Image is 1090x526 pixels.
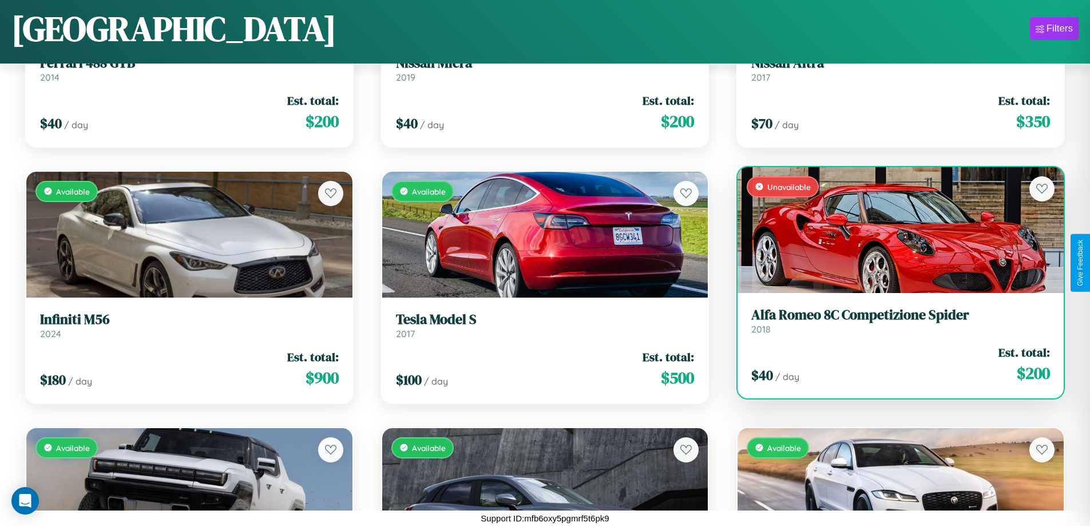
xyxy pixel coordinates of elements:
[306,110,339,133] span: $ 200
[420,119,444,130] span: / day
[40,55,339,83] a: Ferrari 488 GTB2014
[396,370,422,389] span: $ 100
[751,72,770,83] span: 2017
[998,92,1050,109] span: Est. total:
[396,55,695,72] h3: Nissan Micra
[68,375,92,387] span: / day
[56,443,90,453] span: Available
[396,311,695,339] a: Tesla Model S2017
[1017,362,1050,385] span: $ 200
[56,187,90,196] span: Available
[412,443,446,453] span: Available
[661,366,694,389] span: $ 500
[775,371,799,382] span: / day
[424,375,448,387] span: / day
[643,349,694,365] span: Est. total:
[11,487,39,515] div: Open Intercom Messenger
[40,55,339,72] h3: Ferrari 488 GTB
[40,311,339,328] h3: Infiniti M56
[767,182,811,192] span: Unavailable
[40,72,60,83] span: 2014
[751,307,1050,323] h3: Alfa Romeo 8C Competizione Spider
[751,55,1050,83] a: Nissan Altra2017
[306,366,339,389] span: $ 900
[751,114,772,133] span: $ 70
[40,311,339,339] a: Infiniti M562024
[751,323,771,335] span: 2018
[287,92,339,109] span: Est. total:
[1016,110,1050,133] span: $ 350
[11,5,336,52] h1: [GEOGRAPHIC_DATA]
[396,328,415,339] span: 2017
[396,114,418,133] span: $ 40
[396,72,415,83] span: 2019
[481,511,609,526] p: Support ID: mfb6oxy5pgmrf5t6pk9
[396,311,695,328] h3: Tesla Model S
[1030,17,1079,40] button: Filters
[40,370,66,389] span: $ 180
[40,328,61,339] span: 2024
[751,366,773,385] span: $ 40
[775,119,799,130] span: / day
[412,187,446,196] span: Available
[396,55,695,83] a: Nissan Micra2019
[767,443,801,453] span: Available
[40,114,62,133] span: $ 40
[287,349,339,365] span: Est. total:
[643,92,694,109] span: Est. total:
[751,307,1050,335] a: Alfa Romeo 8C Competizione Spider2018
[64,119,88,130] span: / day
[1076,240,1084,286] div: Give Feedback
[1047,23,1073,34] div: Filters
[751,55,1050,72] h3: Nissan Altra
[998,344,1050,361] span: Est. total:
[661,110,694,133] span: $ 200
